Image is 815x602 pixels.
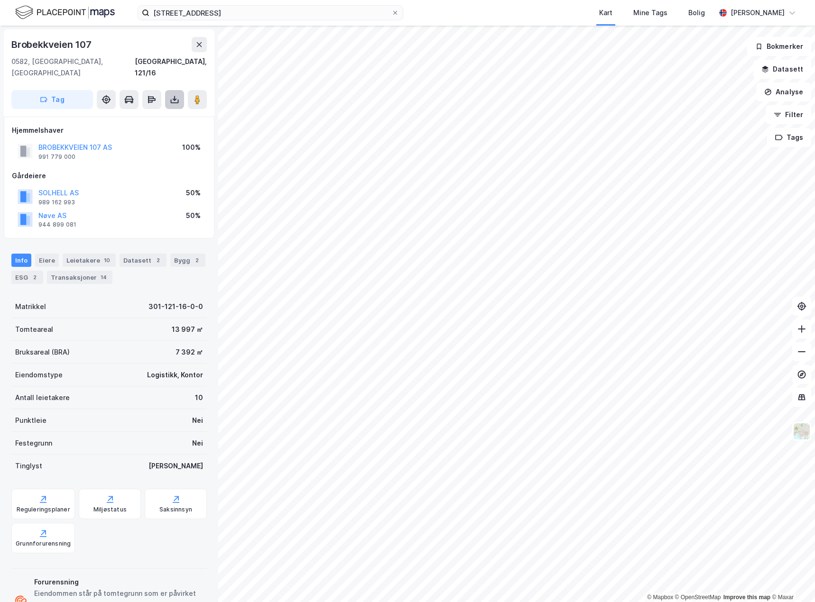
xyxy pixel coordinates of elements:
[15,392,70,403] div: Antall leietakere
[11,90,93,109] button: Tag
[148,460,203,472] div: [PERSON_NAME]
[688,7,705,18] div: Bolig
[63,254,116,267] div: Leietakere
[767,128,811,147] button: Tags
[647,594,673,601] a: Mapbox
[102,255,112,265] div: 10
[768,556,815,602] div: Kontrollprogram for chat
[38,221,76,228] div: 944 899 081
[633,7,667,18] div: Mine Tags
[34,576,203,588] div: Forurensning
[15,460,42,472] div: Tinglyst
[186,210,201,221] div: 50%
[186,187,201,199] div: 50%
[147,369,203,381] div: Logistikk, Kontor
[192,415,203,426] div: Nei
[12,170,206,182] div: Gårdeiere
[15,438,52,449] div: Festegrunn
[793,422,811,440] img: Z
[35,254,59,267] div: Eiere
[599,7,612,18] div: Kart
[15,4,115,21] img: logo.f888ab2527a4732fd821a326f86c7f29.svg
[753,60,811,79] button: Datasett
[766,105,811,124] button: Filter
[93,506,127,513] div: Miljøstatus
[11,37,93,52] div: Brobekkveien 107
[11,56,135,79] div: 0582, [GEOGRAPHIC_DATA], [GEOGRAPHIC_DATA]
[30,273,39,282] div: 2
[768,556,815,602] iframe: Chat Widget
[11,254,31,267] div: Info
[159,506,192,513] div: Saksinnsyn
[47,271,112,284] div: Transaksjoner
[195,392,203,403] div: 10
[731,7,785,18] div: [PERSON_NAME]
[99,273,109,282] div: 14
[170,254,205,267] div: Bygg
[192,255,202,265] div: 2
[120,254,167,267] div: Datasett
[172,324,203,335] div: 13 997 ㎡
[15,369,63,381] div: Eiendomstype
[17,506,70,513] div: Reguleringsplaner
[11,271,43,284] div: ESG
[756,82,811,101] button: Analyse
[148,301,203,312] div: 301-121-16-0-0
[15,347,70,358] div: Bruksareal (BRA)
[12,125,206,136] div: Hjemmelshaver
[38,199,75,206] div: 989 162 993
[675,594,721,601] a: OpenStreetMap
[149,6,391,20] input: Søk på adresse, matrikkel, gårdeiere, leietakere eller personer
[38,153,75,161] div: 991 779 000
[15,301,46,312] div: Matrikkel
[747,37,811,56] button: Bokmerker
[15,415,46,426] div: Punktleie
[135,56,207,79] div: [GEOGRAPHIC_DATA], 121/16
[176,347,203,358] div: 7 392 ㎡
[192,438,203,449] div: Nei
[16,540,71,547] div: Grunnforurensning
[723,594,770,601] a: Improve this map
[153,255,163,265] div: 2
[182,142,201,153] div: 100%
[15,324,53,335] div: Tomteareal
